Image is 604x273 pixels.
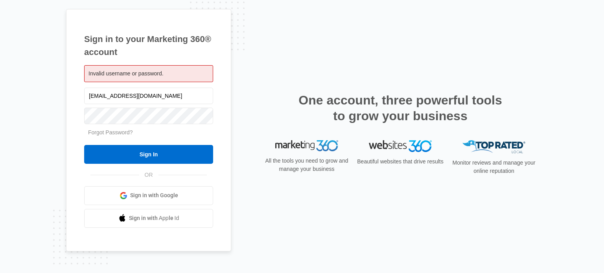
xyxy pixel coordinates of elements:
[84,88,213,104] input: Email
[139,171,158,179] span: OR
[275,140,338,151] img: Marketing 360
[84,209,213,228] a: Sign in with Apple Id
[369,140,432,152] img: Websites 360
[130,191,178,200] span: Sign in with Google
[296,92,505,124] h2: One account, three powerful tools to grow your business
[129,214,179,222] span: Sign in with Apple Id
[450,159,538,175] p: Monitor reviews and manage your online reputation
[84,145,213,164] input: Sign In
[84,33,213,59] h1: Sign in to your Marketing 360® account
[88,70,164,77] span: Invalid username or password.
[462,140,525,153] img: Top Rated Local
[263,157,351,173] p: All the tools you need to grow and manage your business
[88,129,133,136] a: Forgot Password?
[356,158,444,166] p: Beautiful websites that drive results
[84,186,213,205] a: Sign in with Google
